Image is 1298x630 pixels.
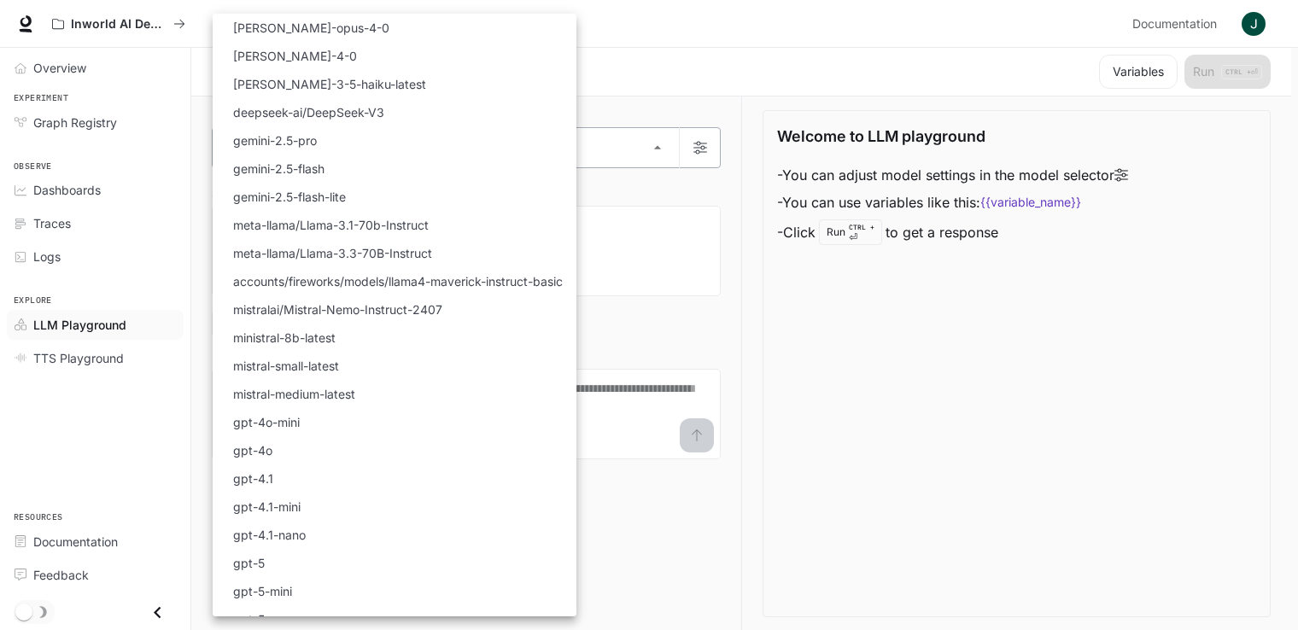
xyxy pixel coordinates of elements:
p: mistral-medium-latest [233,385,355,403]
p: gpt-4o-mini [233,413,300,431]
p: accounts/fireworks/models/llama4-maverick-instruct-basic [233,272,563,290]
p: [PERSON_NAME]-opus-4-0 [233,19,389,37]
p: gemini-2.5-flash-lite [233,188,346,206]
p: [PERSON_NAME]-4-0 [233,47,357,65]
p: meta-llama/Llama-3.1-70b-Instruct [233,216,429,234]
p: gpt-4.1-mini [233,498,301,516]
p: mistralai/Mistral-Nemo-Instruct-2407 [233,300,442,318]
p: gpt-4.1-nano [233,526,306,544]
p: gemini-2.5-pro [233,131,317,149]
p: deepseek-ai/DeepSeek-V3 [233,103,384,121]
p: gpt-5 [233,554,265,572]
p: gemini-2.5-flash [233,160,324,178]
p: mistral-small-latest [233,357,339,375]
p: gpt-4o [233,441,272,459]
p: [PERSON_NAME]-3-5-haiku-latest [233,75,426,93]
p: meta-llama/Llama-3.3-70B-Instruct [233,244,432,262]
p: gpt-5-mini [233,582,292,600]
p: gpt-4.1 [233,470,273,487]
p: gpt-5-nano [233,610,297,628]
p: ministral-8b-latest [233,329,336,347]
